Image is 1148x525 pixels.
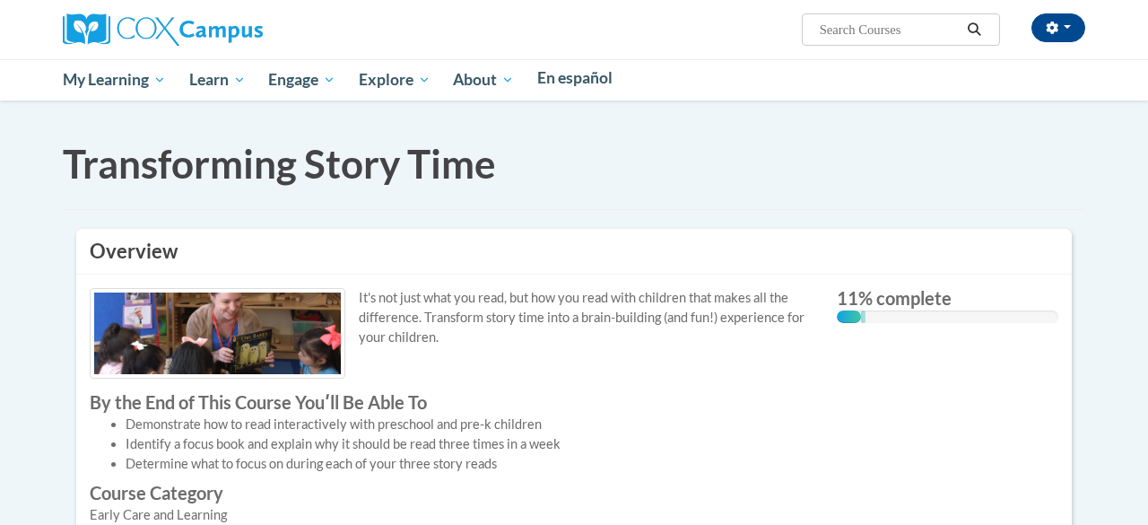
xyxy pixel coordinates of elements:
li: Determine what to focus on during each of your three story reads [126,454,810,474]
span: Engage [268,69,335,91]
span: En español [537,68,613,87]
li: Demonstrate how to read interactively with preschool and pre-k children [126,415,810,434]
span: About [453,69,514,91]
a: About [442,59,526,101]
h3: Overview [90,238,1058,266]
a: En español [526,59,624,97]
input: Search Courses [818,19,961,40]
span: My Learning [63,69,166,91]
img: Cox Campus [63,13,263,46]
span: Learn [189,69,246,91]
div: Main menu [49,59,1099,101]
a: Learn [178,59,257,101]
a: Cox Campus [63,21,263,36]
span: Explore [359,69,430,91]
label: 11% complete [837,288,1059,308]
li: Identify a focus book and explain why it should be read three times in a week [126,434,810,454]
label: By the End of This Course Youʹll Be Able To [90,392,810,412]
i:  [967,23,983,37]
div: 11% complete [837,311,861,323]
p: It's not just what you read, but how you read with children that makes all the difference. Transf... [90,288,810,347]
label: Course Category [90,483,810,503]
a: Explore [347,59,442,101]
div: Early Care and Learning [90,505,810,525]
a: My Learning [51,59,178,101]
button: Account Settings [1031,13,1085,42]
div: 0.001% [861,311,865,323]
img: Course logo image [90,288,345,379]
a: Engage [257,59,347,101]
button: Search [961,19,988,40]
span: Transforming Story Time [63,140,496,187]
